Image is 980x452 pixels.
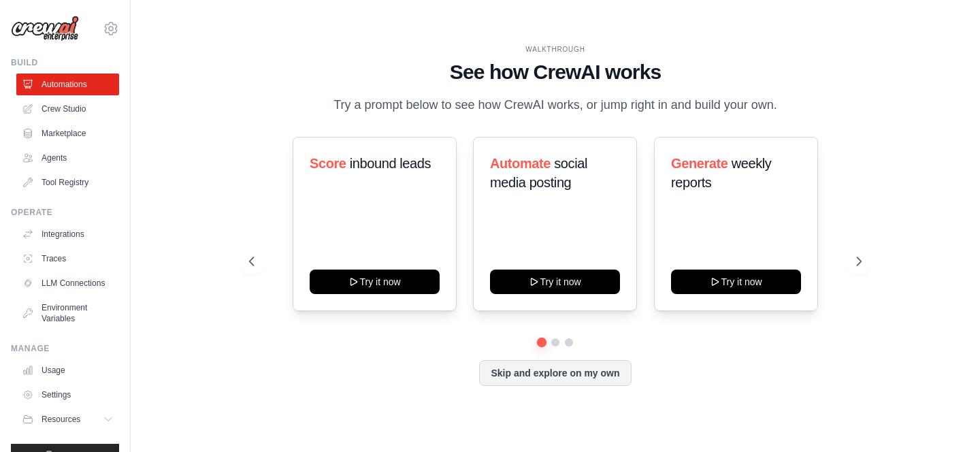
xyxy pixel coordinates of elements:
[16,384,119,406] a: Settings
[490,156,551,171] span: Automate
[16,74,119,95] a: Automations
[310,156,346,171] span: Score
[350,156,431,171] span: inbound leads
[11,16,79,42] img: Logo
[479,360,631,386] button: Skip and explore on my own
[490,270,620,294] button: Try it now
[671,270,801,294] button: Try it now
[16,98,119,120] a: Crew Studio
[671,156,728,171] span: Generate
[310,270,440,294] button: Try it now
[16,248,119,270] a: Traces
[249,60,861,84] h1: See how CrewAI works
[16,408,119,430] button: Resources
[11,57,119,68] div: Build
[42,414,80,425] span: Resources
[11,207,119,218] div: Operate
[16,223,119,245] a: Integrations
[16,172,119,193] a: Tool Registry
[16,359,119,381] a: Usage
[16,297,119,329] a: Environment Variables
[16,123,119,144] a: Marketplace
[11,343,119,354] div: Manage
[327,95,784,115] p: Try a prompt below to see how CrewAI works, or jump right in and build your own.
[16,147,119,169] a: Agents
[671,156,771,190] span: weekly reports
[249,44,861,54] div: WALKTHROUGH
[16,272,119,294] a: LLM Connections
